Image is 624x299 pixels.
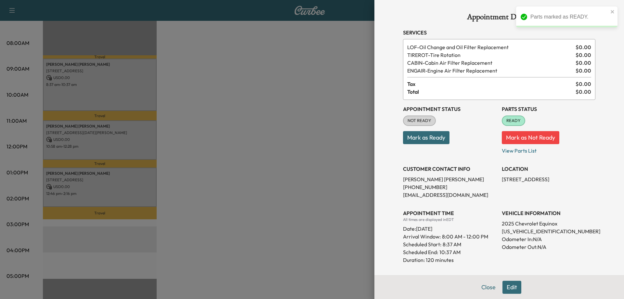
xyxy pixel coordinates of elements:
[403,256,497,264] p: Duration: 120 minutes
[502,243,595,251] p: Odometer Out: N/A
[502,209,595,217] h3: VEHICLE INFORMATION
[403,233,497,240] p: Arrival Window:
[403,105,497,113] h3: Appointment Status
[403,222,497,233] div: Date: [DATE]
[443,240,461,248] p: 8:37 AM
[403,274,497,282] h3: History
[502,235,595,243] p: Odometer In: N/A
[502,274,595,282] h3: CONTACT CUSTOMER
[502,165,595,173] h3: LOCATION
[403,183,497,191] p: [PHONE_NUMBER]
[502,117,525,124] span: READY
[407,51,573,59] span: Tire Rotation
[407,80,576,88] span: Tax
[407,43,573,51] span: Oil Change and Oil Filter Replacement
[403,191,497,199] p: [EMAIL_ADDRESS][DOMAIN_NAME]
[502,131,559,144] button: Mark as Not Ready
[403,165,497,173] h3: CUSTOMER CONTACT INFO
[576,43,591,51] span: $ 0.00
[403,248,438,256] p: Scheduled End:
[403,175,497,183] p: [PERSON_NAME] [PERSON_NAME]
[502,175,595,183] p: [STREET_ADDRESS]
[576,88,591,96] span: $ 0.00
[477,281,500,294] button: Close
[576,80,591,88] span: $ 0.00
[439,248,461,256] p: 10:37 AM
[502,227,595,235] p: [US_VEHICLE_IDENTIFICATION_NUMBER]
[576,67,591,75] span: $ 0.00
[403,240,441,248] p: Scheduled Start:
[530,13,608,21] div: Parts marked as READY.
[403,217,497,222] div: All times are displayed in EDT
[502,105,595,113] h3: Parts Status
[502,144,595,155] p: View Parts List
[610,9,615,14] button: close
[403,13,595,23] h1: Appointment Details
[576,59,591,67] span: $ 0.00
[407,59,573,67] span: Cabin Air Filter Replacement
[403,209,497,217] h3: APPOINTMENT TIME
[502,281,521,294] button: Edit
[403,131,449,144] button: Mark as Ready
[403,29,595,36] h3: Services
[407,67,573,75] span: Engine Air Filter Replacement
[576,51,591,59] span: $ 0.00
[404,117,435,124] span: NOT READY
[502,220,595,227] p: 2025 Chevrolet Equinox
[407,88,576,96] span: Total
[442,233,488,240] span: 8:00 AM - 12:00 PM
